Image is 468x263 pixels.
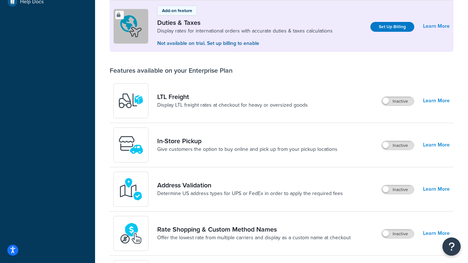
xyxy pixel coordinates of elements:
[423,21,450,31] a: Learn More
[118,221,144,246] img: icon-duo-feat-rate-shopping-ecdd8bed.png
[382,229,414,238] label: Inactive
[382,141,414,150] label: Inactive
[423,96,450,106] a: Learn More
[423,228,450,239] a: Learn More
[423,140,450,150] a: Learn More
[157,225,351,233] a: Rate Shopping & Custom Method Names
[157,181,343,189] a: Address Validation
[157,190,343,197] a: Determine US address types for UPS or FedEx in order to apply the required fees
[162,7,192,14] p: Add-on feature
[370,22,414,32] a: Set Up Billing
[382,97,414,106] label: Inactive
[110,66,233,75] div: Features available on your Enterprise Plan
[157,27,333,35] a: Display rates for international orders with accurate duties & taxes calculations
[157,146,337,153] a: Give customers the option to buy online and pick up from your pickup locations
[423,184,450,194] a: Learn More
[157,102,308,109] a: Display LTL freight rates at checkout for heavy or oversized goods
[118,176,144,202] img: kIG8fy0lQAAAABJRU5ErkJggg==
[157,19,333,27] a: Duties & Taxes
[157,93,308,101] a: LTL Freight
[157,137,337,145] a: In-Store Pickup
[157,234,351,241] a: Offer the lowest rate from multiple carriers and display as a custom name at checkout
[118,88,144,114] img: y79ZsPf0fXUFUhFXDzUgf+ktZg5F2+ohG75+v3d2s1D9TjoU8PiyCIluIjV41seZevKCRuEjTPPOKHJsQcmKCXGdfprl3L4q7...
[118,132,144,158] img: wfgcfpwTIucLEAAAAASUVORK5CYII=
[157,39,333,47] p: Not available on trial. Set up billing to enable
[442,237,461,256] button: Open Resource Center
[382,185,414,194] label: Inactive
